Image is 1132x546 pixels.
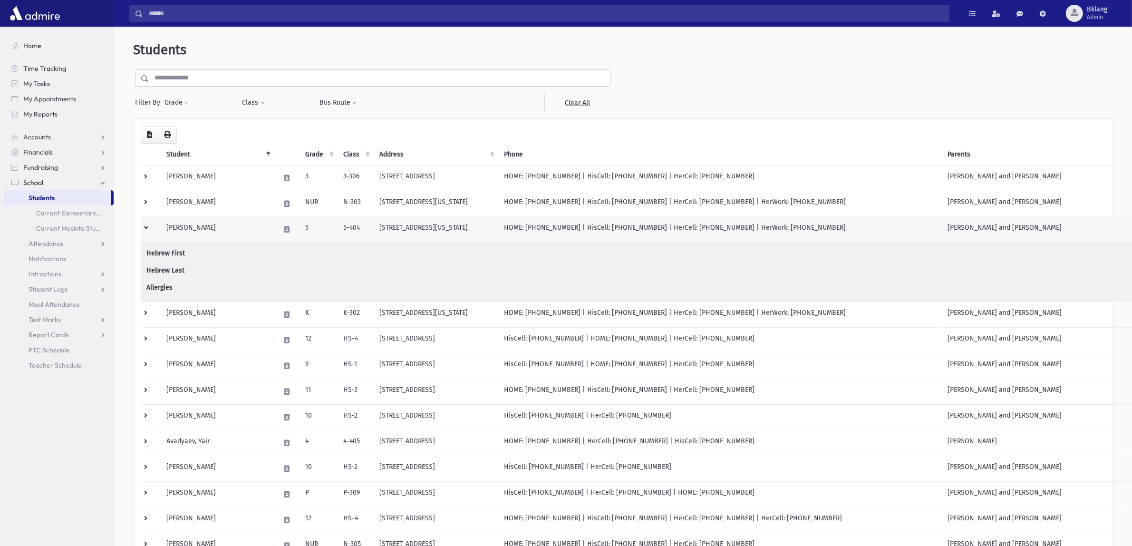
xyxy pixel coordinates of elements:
[374,456,498,481] td: [STREET_ADDRESS]
[4,160,114,175] a: Fundraising
[498,379,942,404] td: HOME: [PHONE_NUMBER] | HisCell: [PHONE_NUMBER] | HerCell: [PHONE_NUMBER]
[374,327,498,353] td: [STREET_ADDRESS]
[4,342,114,358] a: PTC Schedule
[338,507,374,533] td: HS-4
[135,97,164,107] span: Filter By
[374,353,498,379] td: [STREET_ADDRESS]
[544,94,610,111] a: Clear All
[4,190,111,205] a: Students
[498,481,942,507] td: HisCell: [PHONE_NUMBER] | HerCell: [PHONE_NUMBER] | HOME: [PHONE_NUMBER]
[143,5,949,22] input: Search
[146,265,184,275] span: Hebrew Last
[4,236,114,251] a: Attendance
[338,302,374,327] td: K-302
[4,297,114,312] a: Meal Attendance
[133,42,186,58] span: Students
[141,127,158,144] button: CSV
[23,178,43,187] span: School
[161,191,274,216] td: [PERSON_NAME]
[158,127,177,144] button: Print
[338,481,374,507] td: P-309
[498,353,942,379] td: HisCell: [PHONE_NUMBER] | HOME: [PHONE_NUMBER] | HerCell: [PHONE_NUMBER]
[338,404,374,430] td: HS-2
[29,315,61,324] span: Test Marks
[300,507,338,533] td: 12
[29,346,69,354] span: PTC Schedule
[374,507,498,533] td: [STREET_ADDRESS]
[374,481,498,507] td: [STREET_ADDRESS]
[338,379,374,404] td: HS-3
[4,312,114,327] a: Test Marks
[4,91,114,107] a: My Appointments
[300,165,338,191] td: 3
[23,148,53,156] span: Financials
[29,254,66,263] span: Notifications
[374,191,498,216] td: [STREET_ADDRESS][US_STATE]
[4,221,114,236] a: Current Mesivta Students
[161,216,274,242] td: [PERSON_NAME]
[161,302,274,327] td: [PERSON_NAME]
[29,270,61,278] span: Infractions
[242,94,265,111] button: Class
[300,327,338,353] td: 12
[498,165,942,191] td: HOME: [PHONE_NUMBER] | HisCell: [PHONE_NUMBER] | HerCell: [PHONE_NUMBER]
[319,94,358,111] button: Bus Route
[338,165,374,191] td: 3-306
[23,64,66,73] span: Time Tracking
[338,456,374,481] td: HS-2
[161,430,274,456] td: Avadyaev, Yair
[374,404,498,430] td: [STREET_ADDRESS]
[23,163,58,172] span: Fundraising
[498,404,942,430] td: HisCell: [PHONE_NUMBER] | HerCell: [PHONE_NUMBER]
[300,191,338,216] td: NUR
[23,110,58,118] span: My Reports
[300,144,338,166] th: Grade: activate to sort column ascending
[300,302,338,327] td: K
[4,358,114,373] a: Teacher Schedule
[374,216,498,242] td: [STREET_ADDRESS][US_STATE]
[4,282,114,297] a: Student Logs
[374,144,498,166] th: Address: activate to sort column ascending
[164,94,190,111] button: Grade
[161,144,274,166] th: Student: activate to sort column descending
[161,165,274,191] td: [PERSON_NAME]
[300,353,338,379] td: 9
[498,144,942,166] th: Phone
[4,266,114,282] a: Infractions
[4,38,114,53] a: Home
[4,175,114,190] a: School
[300,216,338,242] td: 5
[4,129,114,145] a: Accounts
[498,327,942,353] td: HisCell: [PHONE_NUMBER] | HOME: [PHONE_NUMBER] | HerCell: [PHONE_NUMBER]
[300,430,338,456] td: 4
[338,216,374,242] td: 5-404
[374,165,498,191] td: [STREET_ADDRESS]
[161,507,274,533] td: [PERSON_NAME]
[4,205,114,221] a: Current Elementary Students
[300,404,338,430] td: 10
[498,191,942,216] td: HOME: [PHONE_NUMBER] | HisCell: [PHONE_NUMBER] | HerCell: [PHONE_NUMBER] | HerWork: [PHONE_NUMBER]
[161,327,274,353] td: [PERSON_NAME]
[23,133,51,141] span: Accounts
[498,456,942,481] td: HisCell: [PHONE_NUMBER] | HerCell: [PHONE_NUMBER]
[161,353,274,379] td: [PERSON_NAME]
[23,95,76,103] span: My Appointments
[161,456,274,481] td: [PERSON_NAME]
[4,251,114,266] a: Notifications
[498,507,942,533] td: HOME: [PHONE_NUMBER] | HisCell: [PHONE_NUMBER] | HerCell: [PHONE_NUMBER] | HerCell: [PHONE_NUMBER]
[374,430,498,456] td: [STREET_ADDRESS]
[29,285,68,293] span: Student Logs
[338,144,374,166] th: Class: activate to sort column ascending
[29,194,55,202] span: Students
[4,61,114,76] a: Time Tracking
[300,456,338,481] td: 10
[29,239,64,248] span: Attendance
[4,76,114,91] a: My Tasks
[338,430,374,456] td: 4-405
[161,404,274,430] td: [PERSON_NAME]
[146,283,182,292] span: Allergies
[300,481,338,507] td: P
[374,302,498,327] td: [STREET_ADDRESS][US_STATE]
[1087,6,1107,13] span: Bklang
[498,302,942,327] td: HOME: [PHONE_NUMBER] | HisCell: [PHONE_NUMBER] | HerCell: [PHONE_NUMBER] | HerWork: [PHONE_NUMBER]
